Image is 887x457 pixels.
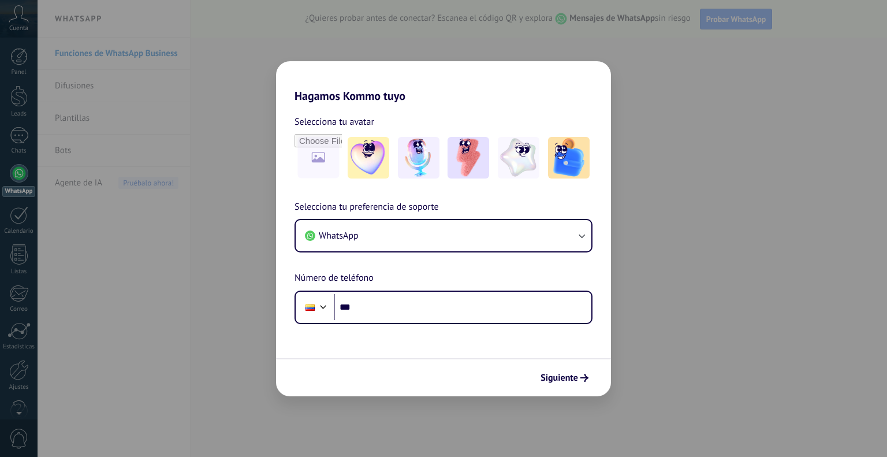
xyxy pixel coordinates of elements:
[348,137,389,179] img: -1.jpeg
[448,137,489,179] img: -3.jpeg
[548,137,590,179] img: -5.jpeg
[295,271,374,286] span: Número de teléfono
[295,114,374,129] span: Selecciona tu avatar
[535,368,594,388] button: Siguiente
[319,230,359,241] span: WhatsApp
[498,137,539,179] img: -4.jpeg
[299,295,321,319] div: Colombia: + 57
[296,220,591,251] button: WhatsApp
[541,374,578,382] span: Siguiente
[295,200,439,215] span: Selecciona tu preferencia de soporte
[276,61,611,103] h2: Hagamos Kommo tuyo
[398,137,439,179] img: -2.jpeg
